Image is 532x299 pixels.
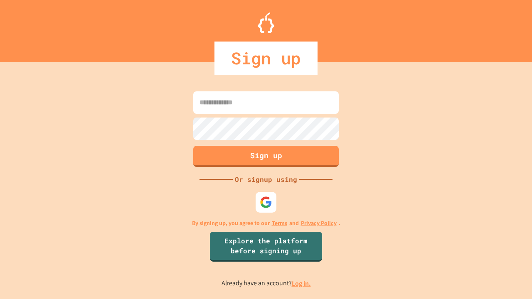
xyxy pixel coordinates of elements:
[272,219,287,228] a: Terms
[210,232,322,262] a: Explore the platform before signing up
[192,219,340,228] p: By signing up, you agree to our and .
[193,146,339,167] button: Sign up
[301,219,337,228] a: Privacy Policy
[292,279,311,288] a: Log in.
[260,196,272,208] img: google-icon.svg
[258,12,274,33] img: Logo.svg
[233,174,299,184] div: Or signup using
[222,278,311,289] p: Already have an account?
[214,42,318,75] div: Sign up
